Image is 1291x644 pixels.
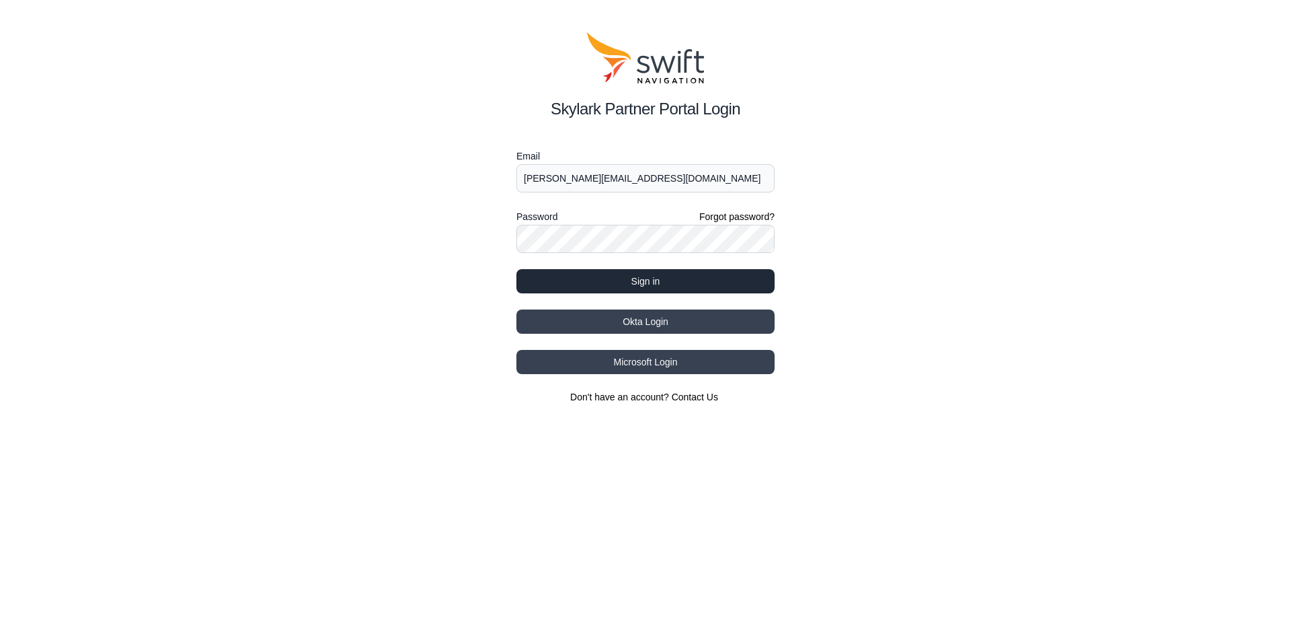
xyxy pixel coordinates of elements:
[516,269,775,293] button: Sign in
[699,210,775,223] a: Forgot password?
[516,148,775,164] label: Email
[516,97,775,121] h2: Skylark Partner Portal Login
[516,209,557,225] label: Password
[516,310,775,334] button: Okta Login
[516,390,775,404] section: Don't have an account?
[516,350,775,374] button: Microsoft Login
[672,392,718,402] a: Contact Us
